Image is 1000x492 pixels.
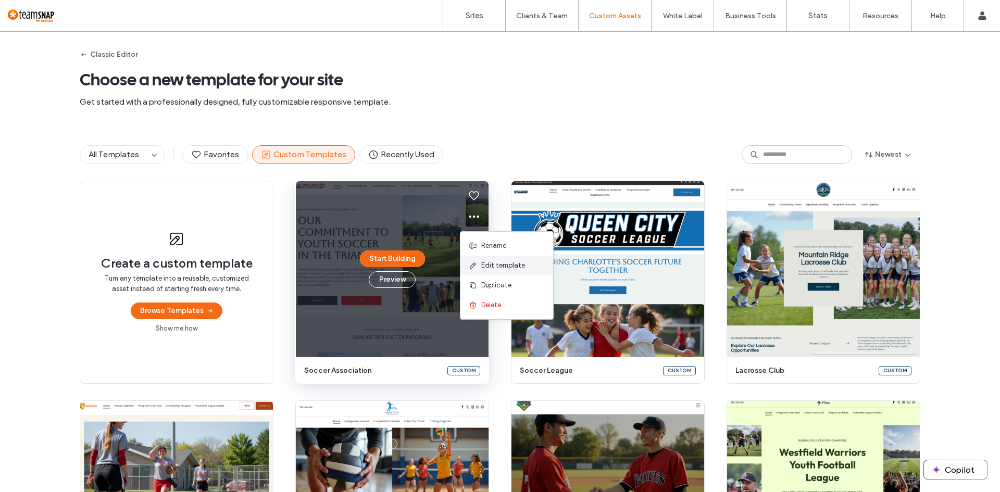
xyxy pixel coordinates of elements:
label: Help [930,11,946,20]
label: Sites [466,11,483,20]
button: Start Building [360,250,425,267]
span: Edit template [481,260,525,271]
button: All Templates [80,146,148,163]
span: Delete [481,300,501,310]
span: Choose a new template for your site [80,69,920,90]
label: White Label [663,11,703,20]
span: Get started with a professionally designed, fully customizable responsive template. [80,96,920,108]
button: Custom Templates [252,145,355,164]
div: Custom [879,366,911,375]
label: Business Tools [725,11,776,20]
span: Create a custom template [101,256,253,271]
a: Show me how [156,323,197,334]
button: Newest [856,146,920,163]
span: Help [23,7,45,17]
span: Favorites [191,149,239,160]
label: Clients & Team [516,11,568,20]
span: All Templates [89,149,139,159]
span: Custom Templates [261,149,346,160]
button: Preview [369,271,416,288]
span: Rename [481,241,506,251]
button: Recently Used [359,145,443,164]
div: Custom [447,366,480,375]
button: Favorites [182,145,248,164]
label: Custom Assets [589,11,641,20]
span: Duplicate [481,280,511,291]
span: soccer league [520,365,657,376]
label: Resources [863,11,898,20]
button: Classic Editor [80,46,137,63]
span: Turn any template into a reusable, customized asset instead of starting fresh every time. [101,273,252,294]
span: lacrosse club [735,365,872,376]
button: Browse Templates [131,302,222,319]
span: Recently Used [368,149,434,160]
span: soccer association [304,365,441,376]
button: Copilot [924,460,987,479]
div: Custom [663,366,696,375]
label: Stats [808,11,828,20]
